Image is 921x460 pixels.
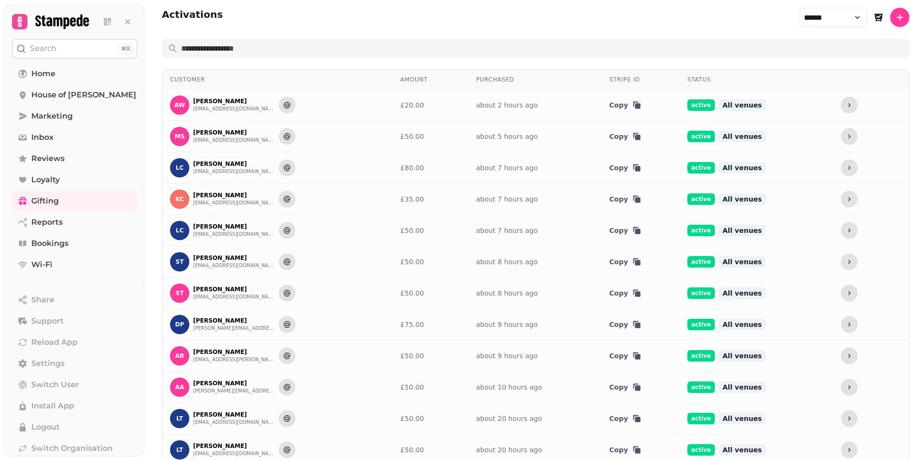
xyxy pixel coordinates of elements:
[476,258,538,266] a: about 8 hours ago
[719,99,766,111] span: All venues
[193,450,275,458] button: [EMAIL_ADDRESS][DOMAIN_NAME]
[12,375,137,394] button: Switch User
[31,315,64,327] span: Support
[176,164,184,171] span: LC
[12,255,137,274] a: Wi-Fi
[279,97,295,113] button: Send to
[841,442,857,458] button: more
[12,107,137,126] a: Marketing
[31,337,78,348] span: Reload App
[31,216,63,228] span: Reports
[193,168,275,176] button: [EMAIL_ADDRESS][DOMAIN_NAME]
[400,76,460,83] div: Amount
[476,446,542,454] a: about 20 hours ago
[476,195,538,203] a: about 7 hours ago
[687,256,715,268] span: active
[12,311,137,331] button: Support
[841,316,857,333] button: more
[841,97,857,113] button: more
[193,223,275,230] p: [PERSON_NAME]
[176,227,184,234] span: LC
[12,170,137,189] a: Loyalty
[400,194,460,204] div: £35.00
[476,352,538,360] a: about 9 hours ago
[193,442,275,450] p: [PERSON_NAME]
[279,442,295,458] button: Send to
[609,132,642,141] button: Copy
[193,97,275,105] p: [PERSON_NAME]
[400,351,460,361] div: £50.00
[31,132,53,143] span: Inbox
[193,411,275,419] p: [PERSON_NAME]
[12,85,137,105] a: House of [PERSON_NAME]
[193,105,275,113] button: [EMAIL_ADDRESS][DOMAIN_NAME]
[609,288,642,298] button: Copy
[476,76,594,83] div: Purchased
[279,254,295,270] button: Send to
[609,351,642,361] button: Copy
[162,8,223,27] h2: Activations
[193,419,275,426] button: [EMAIL_ADDRESS][DOMAIN_NAME]
[193,379,275,387] p: [PERSON_NAME]
[609,163,642,173] button: Copy
[174,102,185,108] span: AW
[609,194,642,204] button: Copy
[609,226,642,235] button: Copy
[193,136,275,144] button: [EMAIL_ADDRESS][DOMAIN_NAME]
[193,230,275,238] button: [EMAIL_ADDRESS][DOMAIN_NAME]
[841,379,857,395] button: more
[31,89,136,101] span: House of [PERSON_NAME]
[193,191,275,199] p: [PERSON_NAME]
[476,415,542,422] a: about 20 hours ago
[687,444,715,456] span: active
[719,256,766,268] span: All venues
[719,162,766,174] span: All venues
[400,226,460,235] div: £50.00
[476,227,538,234] a: about 7 hours ago
[175,133,185,140] span: MS
[687,193,715,205] span: active
[841,285,857,301] button: more
[841,348,857,364] button: more
[400,382,460,392] div: £50.00
[193,285,275,293] p: [PERSON_NAME]
[175,352,184,359] span: AB
[400,320,460,329] div: £75.00
[279,379,295,395] button: Send to
[279,285,295,301] button: Send to
[476,101,538,109] a: about 2 hours ago
[12,64,137,83] a: Home
[719,381,766,393] span: All venues
[31,238,68,249] span: Bookings
[719,319,766,330] span: All venues
[476,133,538,140] a: about 5 hours ago
[279,410,295,427] button: Send to
[31,153,65,164] span: Reviews
[609,445,642,455] button: Copy
[12,149,137,168] a: Reviews
[193,293,275,301] button: [EMAIL_ADDRESS][DOMAIN_NAME]
[31,259,53,271] span: Wi-Fi
[609,257,642,267] button: Copy
[193,348,275,356] p: [PERSON_NAME]
[841,128,857,145] button: more
[12,213,137,232] a: Reports
[687,381,715,393] span: active
[687,319,715,330] span: active
[279,222,295,239] button: Send to
[176,446,183,453] span: LT
[193,129,275,136] p: [PERSON_NAME]
[719,131,766,142] span: All venues
[687,99,715,111] span: active
[12,333,137,352] button: Reload App
[687,225,715,236] span: active
[719,413,766,424] span: All venues
[609,320,642,329] button: Copy
[12,234,137,253] a: Bookings
[31,195,59,207] span: Gifting
[175,196,184,203] span: Kc
[476,289,538,297] a: about 8 hours ago
[12,439,137,458] a: Switch Organisation
[31,443,113,454] span: Switch Organisation
[476,164,538,172] a: about 7 hours ago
